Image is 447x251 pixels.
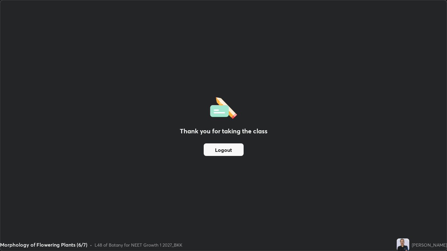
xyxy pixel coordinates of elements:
div: L48 of Botany for NEET Growth 1 2027_BKK [95,242,182,248]
button: Logout [204,143,244,156]
div: • [90,242,92,248]
img: c22f2f72b68d4e3d9e23a0c2e36e7e3d.jpg [397,238,409,251]
div: [PERSON_NAME] [412,242,447,248]
img: offlineFeedback.1438e8b3.svg [210,95,237,119]
h2: Thank you for taking the class [180,126,268,136]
